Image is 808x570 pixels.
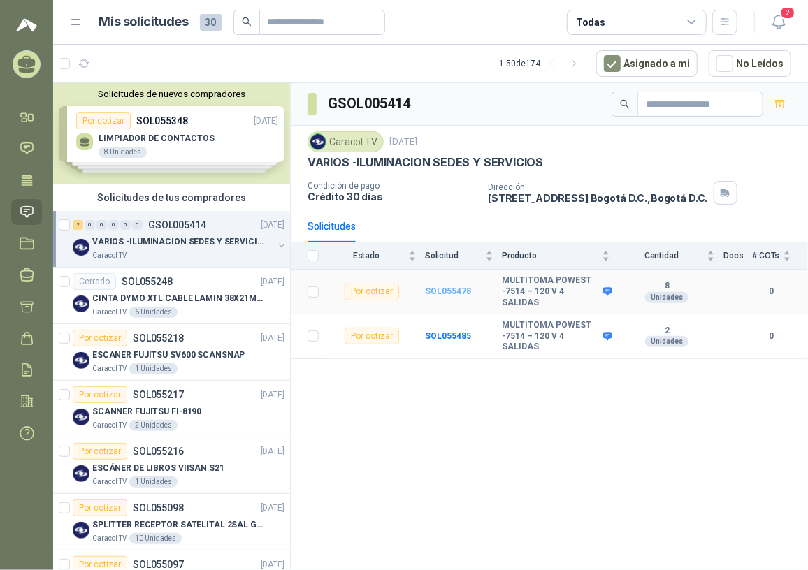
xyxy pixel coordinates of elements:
div: Unidades [645,292,688,303]
a: Por cotizarSOL055217[DATE] Company LogoSCANNER FUJITSU FI-8190Caracol TV2 Unidades [53,381,290,437]
b: 8 [619,281,715,292]
p: SOL055217 [133,390,184,400]
b: MULTITOMA POWEST -7514 – 120 V 4 SALIDAS [502,320,600,353]
p: SOL055098 [133,503,184,513]
p: SOL055216 [133,446,184,456]
div: 1 Unidades [129,363,178,374]
div: 0 [120,220,131,230]
div: 1 Unidades [129,476,178,488]
p: VARIOS -ILUMINACION SEDES Y SERVICIOS [92,235,266,249]
button: Solicitudes de nuevos compradores [59,89,284,99]
p: [DATE] [261,332,284,345]
img: Company Logo [73,352,89,369]
p: Caracol TV [92,476,127,488]
h3: GSOL005414 [328,93,412,115]
p: Crédito 30 días [308,191,477,203]
div: 1 - 50 de 174 [499,52,585,75]
b: 2 [619,326,715,337]
th: Estado [327,242,425,270]
th: Docs [723,242,752,270]
p: Dirección [488,182,707,192]
span: 2 [780,6,795,20]
a: SOL055478 [425,286,471,296]
th: # COTs [752,242,808,270]
p: Caracol TV [92,363,127,374]
div: 0 [108,220,119,230]
a: Por cotizarSOL055098[DATE] Company LogoSPLITTER RECEPTOR SATELITAL 2SAL GT-SP21Caracol TV10 Unidades [53,494,290,550]
p: ESCÁNER DE LIBROS VIISAN S21 [92,462,224,475]
img: Company Logo [73,409,89,425]
div: 0 [85,220,95,230]
div: Por cotizar [345,328,399,344]
h1: Mis solicitudes [99,12,189,32]
p: SOL055218 [133,333,184,343]
span: search [620,99,630,109]
img: Company Logo [73,465,89,482]
a: SOL055485 [425,331,471,341]
div: Solicitudes de nuevos compradoresPor cotizarSOL055348[DATE] LIMPIADOR DE CONTACTOS8 UnidadesPor c... [53,83,290,184]
div: Unidades [645,336,688,347]
div: 10 Unidades [129,533,182,544]
img: Company Logo [310,134,326,149]
div: Por cotizar [73,386,127,403]
p: Caracol TV [92,307,127,318]
p: [DATE] [389,136,417,149]
th: Cantidad [619,242,723,270]
p: [DATE] [261,275,284,288]
div: 0 [96,220,107,230]
p: [DATE] [261,445,284,458]
p: ESCANER FUJITSU SV600 SCANSNAP [92,349,245,362]
span: Cantidad [619,251,704,261]
button: 2 [766,10,791,35]
p: [DATE] [261,219,284,232]
div: Solicitudes de tus compradores [53,184,290,211]
p: [DATE] [261,502,284,515]
a: Por cotizarSOL055216[DATE] Company LogoESCÁNER DE LIBROS VIISAN S21Caracol TV1 Unidades [53,437,290,494]
img: Logo peakr [16,17,37,34]
div: Todas [576,15,605,30]
p: Caracol TV [92,533,127,544]
img: Company Logo [73,295,89,312]
p: CINTA DYMO XTL CABLE LAMIN 38X21MMBLANCO [92,292,266,305]
div: Cerrado [73,273,116,290]
div: Caracol TV [308,131,384,152]
div: Solicitudes [308,219,356,234]
p: SOL055097 [133,560,184,569]
p: VARIOS -ILUMINACION SEDES Y SERVICIOS [308,155,543,170]
p: Caracol TV [92,250,127,261]
span: Solicitud [425,251,482,261]
span: Producto [502,251,599,261]
b: MULTITOMA POWEST -7514 – 120 V 4 SALIDAS [502,275,600,308]
button: Asignado a mi [596,50,698,77]
img: Company Logo [73,522,89,539]
b: 0 [752,330,791,343]
p: Condición de pago [308,181,477,191]
a: CerradoSOL055248[DATE] Company LogoCINTA DYMO XTL CABLE LAMIN 38X21MMBLANCOCaracol TV6 Unidades [53,268,290,324]
th: Producto [502,242,619,270]
a: Por cotizarSOL055218[DATE] Company LogoESCANER FUJITSU SV600 SCANSNAPCaracol TV1 Unidades [53,324,290,381]
div: Por cotizar [73,499,127,516]
p: SPLITTER RECEPTOR SATELITAL 2SAL GT-SP21 [92,518,266,532]
p: SCANNER FUJITSU FI-8190 [92,405,201,418]
span: 30 [200,14,222,31]
span: search [242,17,252,27]
b: 0 [752,285,791,298]
div: 2 [73,220,83,230]
div: Por cotizar [73,330,127,346]
div: 6 Unidades [129,307,178,318]
p: [STREET_ADDRESS] Bogotá D.C. , Bogotá D.C. [488,192,707,204]
div: Por cotizar [73,443,127,460]
div: 0 [132,220,143,230]
span: Estado [327,251,405,261]
button: No Leídos [709,50,791,77]
span: # COTs [752,251,780,261]
th: Solicitud [425,242,502,270]
p: SOL055248 [122,277,173,286]
div: Por cotizar [345,284,399,300]
img: Company Logo [73,239,89,256]
a: 2 0 0 0 0 0 GSOL005414[DATE] Company LogoVARIOS -ILUMINACION SEDES Y SERVICIOSCaracol TV [73,217,287,261]
p: Caracol TV [92,420,127,431]
p: GSOL005414 [148,220,206,230]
